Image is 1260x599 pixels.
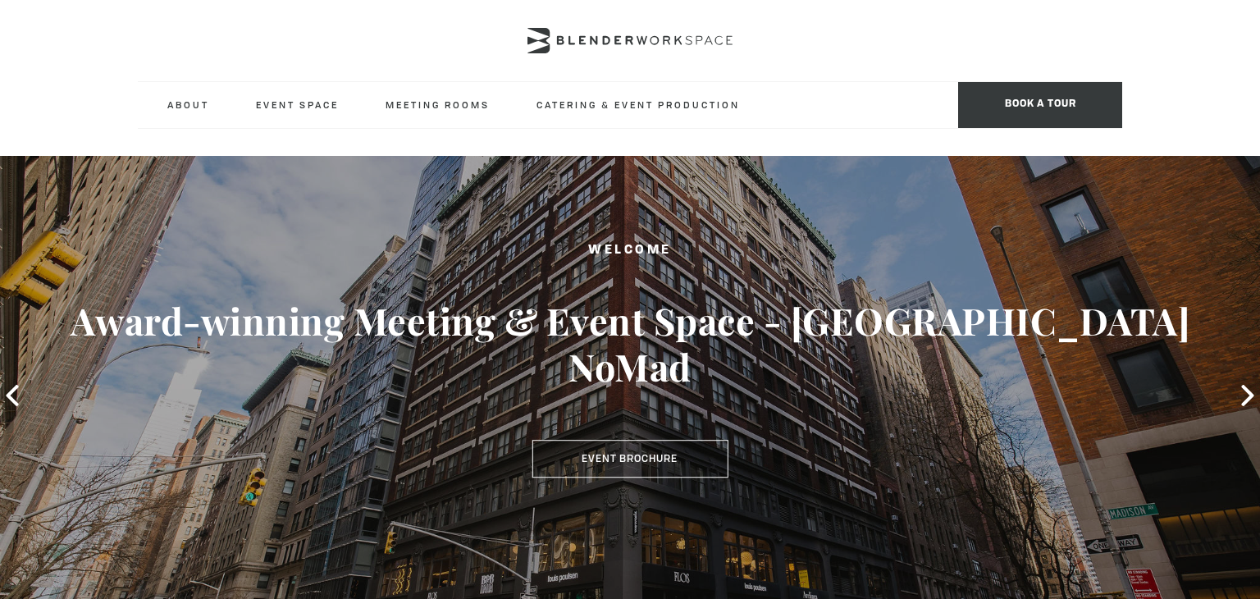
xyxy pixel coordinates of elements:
[532,440,728,478] a: Event Brochure
[63,299,1197,391] h3: Award-winning Meeting & Event Space - [GEOGRAPHIC_DATA] NoMad
[372,82,503,127] a: Meeting Rooms
[523,82,753,127] a: Catering & Event Production
[154,82,222,127] a: About
[958,82,1122,128] span: Book a tour
[63,241,1197,262] h2: Welcome
[1178,520,1260,599] iframe: Chat Widget
[243,82,352,127] a: Event Space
